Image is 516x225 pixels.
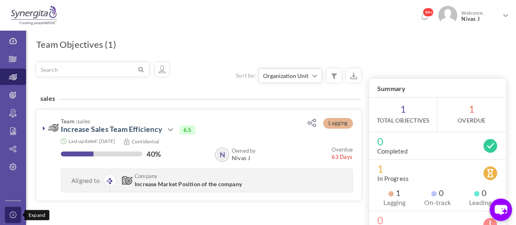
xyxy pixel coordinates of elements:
[377,174,409,183] label: In Progress
[458,116,485,125] label: OverDue
[423,8,434,17] span: 99+
[369,79,506,98] h3: Summary
[457,6,502,26] span: Welcome,
[36,39,116,50] h1: Team Objectives (1)
[332,146,352,160] small: 63 Days
[431,189,443,197] span: 0
[61,118,283,124] span: sales
[135,173,283,179] span: Company
[420,198,455,207] label: On-track
[377,165,498,173] span: 1
[61,118,78,125] b: Team :
[377,116,429,125] label: Total Objectives
[259,69,322,83] button: Organization Unit
[438,6,457,25] img: Photo
[61,125,162,134] a: Increase Sales Team Efficiency
[135,180,242,187] span: Increase Market Position of the company
[346,69,361,82] small: Export
[377,216,498,224] span: 0
[179,125,196,134] span: 6.5
[37,63,137,76] input: Search
[69,138,115,144] small: Last updated: [DATE]
[155,62,169,76] a: Objectives assigned to me
[474,189,486,197] span: 0
[435,2,512,27] a: Photo Welcome,Nivas J
[437,98,506,132] span: 1
[132,138,159,145] small: Confidential
[331,73,337,80] i: Filter
[463,198,498,207] label: Leading
[146,150,161,158] label: 40%
[236,71,256,80] label: Sort by:
[377,147,407,155] label: Completed
[369,98,437,132] span: 1
[332,146,352,153] small: Overdue
[24,210,49,220] div: Expand
[263,72,311,80] span: Organization Unit
[377,198,412,207] label: Lagging
[232,147,256,154] b: Owned by
[323,118,352,129] span: Lagging
[216,148,228,161] a: N
[232,155,256,161] span: Nivas J
[36,95,59,102] h4: sales
[461,16,500,22] span: Nivas J
[388,189,401,197] span: 1
[418,11,431,24] a: Notifications
[9,5,58,26] img: Logo
[377,137,498,145] span: 0
[489,198,512,221] button: chat-button
[61,169,110,192] div: Aligned to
